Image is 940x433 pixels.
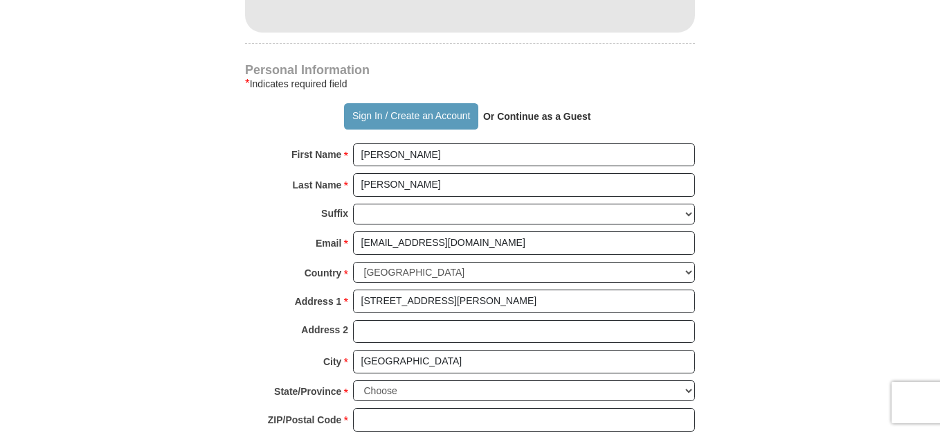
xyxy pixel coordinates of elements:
strong: Country [305,263,342,283]
strong: First Name [291,145,341,164]
strong: State/Province [274,382,341,401]
h4: Personal Information [245,64,695,76]
strong: Address 2 [301,320,348,339]
strong: Or Continue as a Guest [483,111,591,122]
button: Sign In / Create an Account [344,103,478,130]
div: Indicates required field [245,76,695,92]
strong: Address 1 [295,292,342,311]
strong: City [323,352,341,371]
strong: Email [316,233,341,253]
strong: Suffix [321,204,348,223]
strong: ZIP/Postal Code [268,410,342,430]
strong: Last Name [293,175,342,195]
